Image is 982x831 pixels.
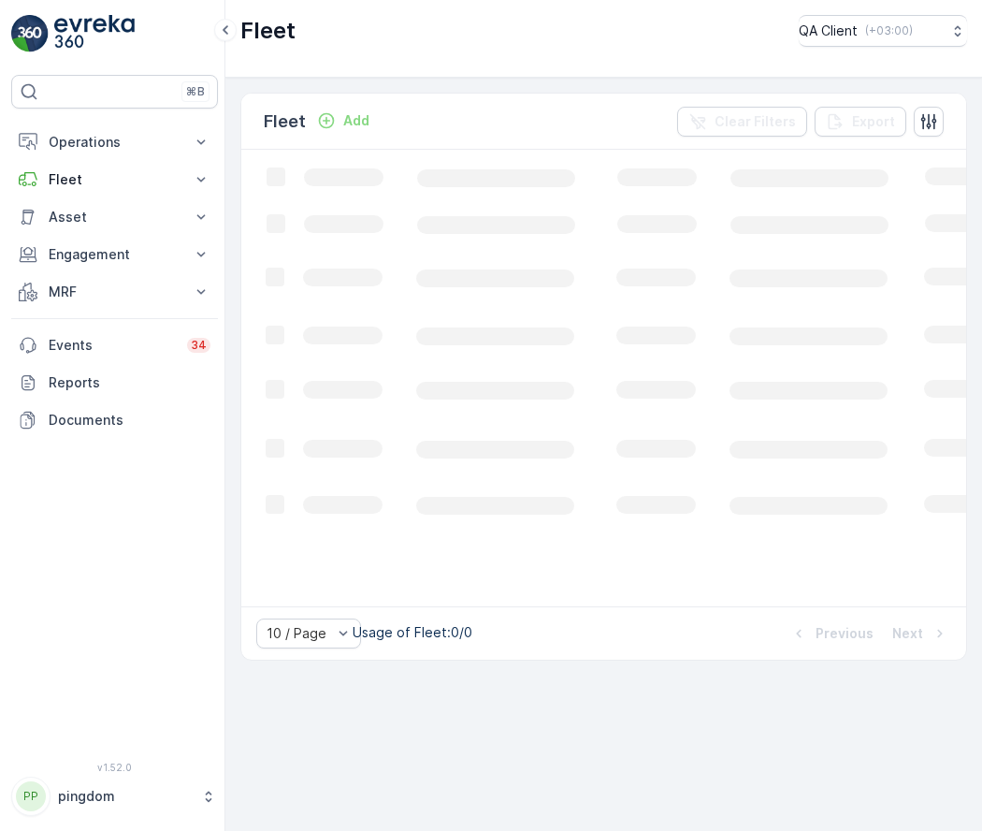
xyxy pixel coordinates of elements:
[865,23,913,38] p: ( +03:00 )
[49,283,181,301] p: MRF
[677,107,807,137] button: Clear Filters
[49,336,176,355] p: Events
[815,107,906,137] button: Export
[11,15,49,52] img: logo
[186,84,205,99] p: ⌘B
[353,623,472,642] p: Usage of Fleet : 0/0
[892,624,923,643] p: Next
[49,245,181,264] p: Engagement
[16,781,46,811] div: PP
[240,16,296,46] p: Fleet
[191,338,207,353] p: 34
[816,624,874,643] p: Previous
[49,133,181,152] p: Operations
[49,373,210,392] p: Reports
[11,124,218,161] button: Operations
[343,111,369,130] p: Add
[49,411,210,430] p: Documents
[11,327,218,364] a: Events34
[11,762,218,773] span: v 1.52.0
[11,198,218,236] button: Asset
[49,208,181,226] p: Asset
[54,15,135,52] img: logo_light-DOdMpM7g.png
[49,170,181,189] p: Fleet
[799,15,967,47] button: QA Client(+03:00)
[11,777,218,816] button: PPpingdom
[890,622,951,645] button: Next
[852,112,895,131] p: Export
[11,401,218,439] a: Documents
[264,109,306,135] p: Fleet
[11,161,218,198] button: Fleet
[58,787,192,806] p: pingdom
[11,273,218,311] button: MRF
[787,622,875,645] button: Previous
[11,236,218,273] button: Engagement
[310,109,377,132] button: Add
[715,112,796,131] p: Clear Filters
[799,22,858,40] p: QA Client
[11,364,218,401] a: Reports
